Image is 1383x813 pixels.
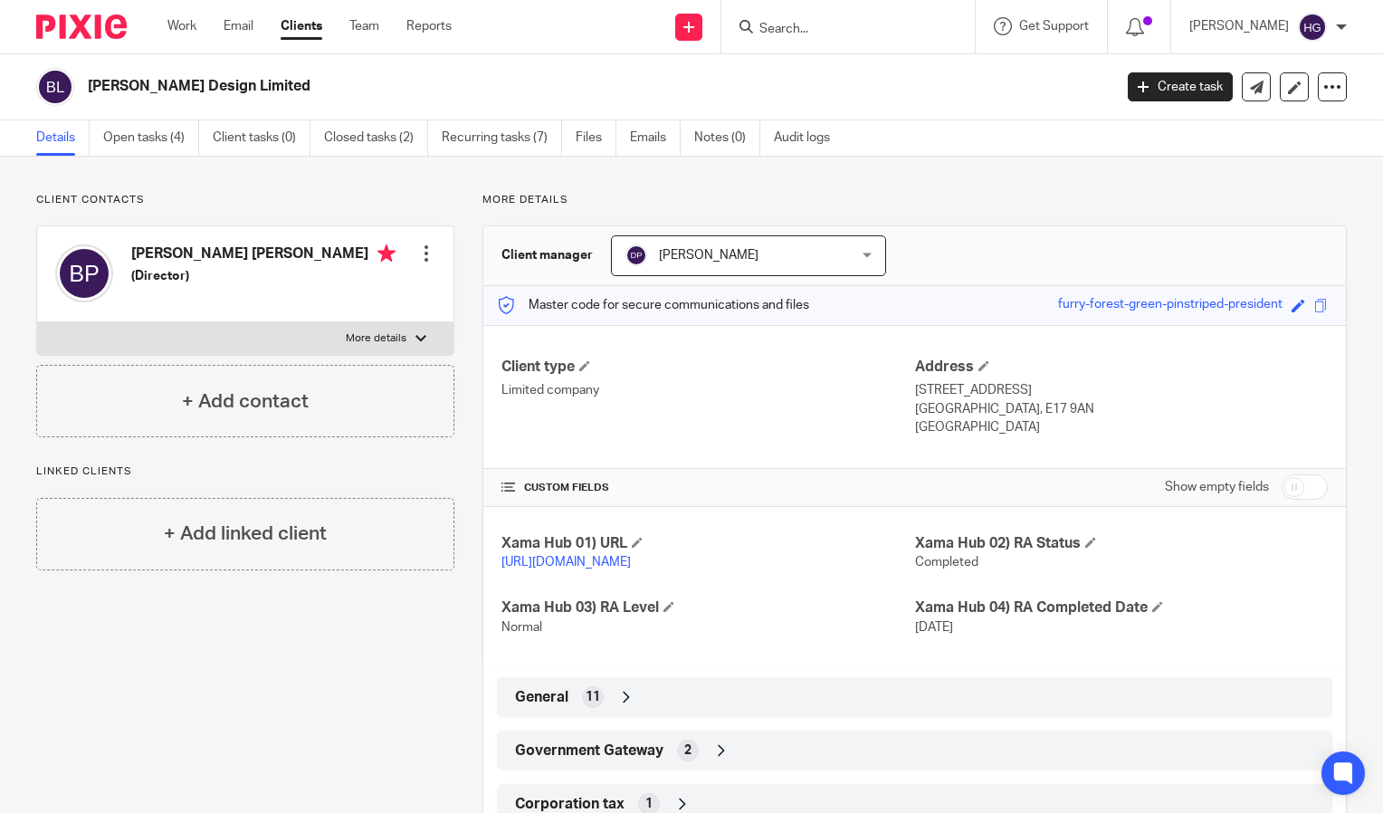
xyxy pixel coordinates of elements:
h4: [PERSON_NAME] [PERSON_NAME] [131,244,396,267]
img: svg%3E [55,244,113,302]
a: Work [167,17,196,35]
p: Limited company [501,381,914,399]
span: 1 [645,795,653,813]
a: Recurring tasks (7) [442,120,562,156]
a: Reports [406,17,452,35]
span: Completed [915,556,978,569]
a: Open tasks (4) [103,120,199,156]
img: svg%3E [625,244,647,266]
input: Search [758,22,920,38]
p: [GEOGRAPHIC_DATA], E17 9AN [915,400,1328,418]
h4: Xama Hub 04) RA Completed Date [915,598,1328,617]
p: More details [346,331,406,346]
h4: + Add contact [182,387,309,416]
h4: Address [915,358,1328,377]
a: Create task [1128,72,1233,101]
span: Get Support [1019,20,1089,33]
p: Master code for secure communications and files [497,296,809,314]
p: Linked clients [36,464,454,479]
h4: Xama Hub 02) RA Status [915,534,1328,553]
h4: Xama Hub 01) URL [501,534,914,553]
span: General [515,688,568,707]
span: Government Gateway [515,741,663,760]
label: Show empty fields [1165,478,1269,496]
h2: [PERSON_NAME] Design Limited [88,77,898,96]
p: [STREET_ADDRESS] [915,381,1328,399]
a: Team [349,17,379,35]
a: Clients [281,17,322,35]
h4: CUSTOM FIELDS [501,481,914,495]
a: Email [224,17,253,35]
a: Details [36,120,90,156]
h4: + Add linked client [164,520,327,548]
img: svg%3E [1298,13,1327,42]
span: 11 [586,688,600,706]
span: [DATE] [915,621,953,634]
p: Client contacts [36,193,454,207]
p: [PERSON_NAME] [1189,17,1289,35]
h4: Client type [501,358,914,377]
i: Primary [377,244,396,263]
a: Emails [630,120,681,156]
h5: (Director) [131,267,396,285]
a: Audit logs [774,120,844,156]
p: [GEOGRAPHIC_DATA] [915,418,1328,436]
p: More details [482,193,1347,207]
a: Closed tasks (2) [324,120,428,156]
span: Normal [501,621,542,634]
img: Pixie [36,14,127,39]
span: [PERSON_NAME] [659,249,758,262]
img: svg%3E [36,68,74,106]
h3: Client manager [501,246,593,264]
a: Files [576,120,616,156]
span: 2 [684,741,691,760]
a: Notes (0) [694,120,760,156]
div: furry-forest-green-pinstriped-president [1058,295,1283,316]
a: Client tasks (0) [213,120,310,156]
a: [URL][DOMAIN_NAME] [501,556,631,569]
h4: Xama Hub 03) RA Level [501,598,914,617]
